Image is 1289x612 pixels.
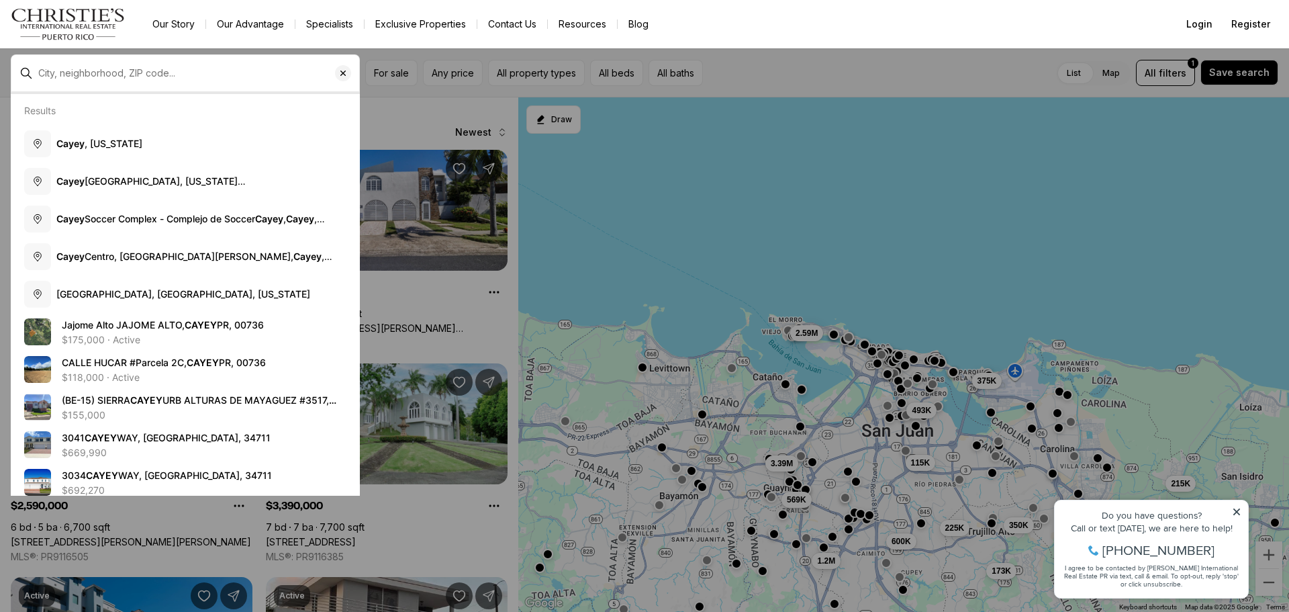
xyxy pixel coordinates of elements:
b: Cayey [56,251,85,262]
button: Login [1178,11,1221,38]
a: View details: 3041 CAYEY WAY [19,426,352,464]
p: $155,000 [62,410,105,421]
span: Register [1231,19,1270,30]
span: (BE-15) SIERRA URB ALTURAS DE MAYAGUEZ #3517, MAYAGUEZ PR, 00680 [62,394,336,419]
p: $118,000 · Active [62,372,140,383]
b: Cayey [293,251,322,262]
span: [PHONE_NUMBER] [55,63,167,77]
b: Cayey [56,138,85,149]
b: CAYEY [130,394,162,406]
button: Cayey[GEOGRAPHIC_DATA], [US_STATE][GEOGRAPHIC_DATA],, [US_STATE] [19,163,352,200]
b: CAYEY [85,432,117,443]
span: , [US_STATE] [56,138,142,149]
span: [GEOGRAPHIC_DATA], [US_STATE][GEOGRAPHIC_DATA], , [US_STATE] [56,175,246,200]
b: CAYEY [187,357,219,368]
span: Centro, [GEOGRAPHIC_DATA][PERSON_NAME], , [US_STATE] [56,251,332,275]
b: Cayey [56,213,85,224]
button: Register [1223,11,1278,38]
div: Do you have questions? [14,30,194,40]
span: Soccer Complex - Complejo de Soccer , , [US_STATE] [56,213,325,238]
a: Blog [618,15,659,34]
p: Results [24,105,56,116]
button: CayeyCentro, [GEOGRAPHIC_DATA][PERSON_NAME],Cayey, [US_STATE] [19,238,352,275]
button: Cayey, [US_STATE] [19,125,352,163]
b: CAYEY [86,470,118,481]
button: Clear search input [335,55,359,91]
a: Specialists [295,15,364,34]
button: CayeySoccer Complex - Complejo de SoccerCayey,Cayey, [US_STATE] [19,200,352,238]
div: Call or text [DATE], we are here to help! [14,43,194,52]
p: $175,000 · Active [62,335,140,345]
span: Login [1186,19,1212,30]
a: Our Story [142,15,205,34]
b: Cayey [56,175,85,187]
a: View details: Jajome Alto JAJOME ALTO [19,313,352,351]
b: CAYEY [185,319,217,331]
a: Resources [548,15,617,34]
a: View details: 3034 CAYEY WAY [19,464,352,501]
span: I agree to be contacted by [PERSON_NAME] International Real Estate PR via text, call & email. To ... [17,83,191,108]
a: View details: (BE-15) SIERRA CAYEY URB ALTURAS DE MAYAGUEZ #3517 [19,388,352,426]
b: Cayey [255,213,283,224]
img: logo [11,8,126,40]
span: 3034 WAY, [GEOGRAPHIC_DATA], 34711 [62,470,272,481]
b: Cayey [286,213,314,224]
span: Jajome Alto JAJOME ALTO, PR, 00736 [62,319,264,331]
p: $669,990 [62,447,107,458]
span: CALLE HUCAR #Parcela 2C, PR, 00736 [62,357,266,368]
button: Contact Us [477,15,547,34]
span: [GEOGRAPHIC_DATA], [GEOGRAPHIC_DATA], [US_STATE] [56,288,310,300]
a: View details: CALLE HUCAR #Parcela 2C [19,351,352,388]
a: Our Advantage [206,15,295,34]
a: Exclusive Properties [365,15,477,34]
button: [GEOGRAPHIC_DATA], [GEOGRAPHIC_DATA], [US_STATE] [19,275,352,313]
span: 3041 WAY, [GEOGRAPHIC_DATA], 34711 [62,432,271,443]
p: $692,270 [62,485,105,496]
